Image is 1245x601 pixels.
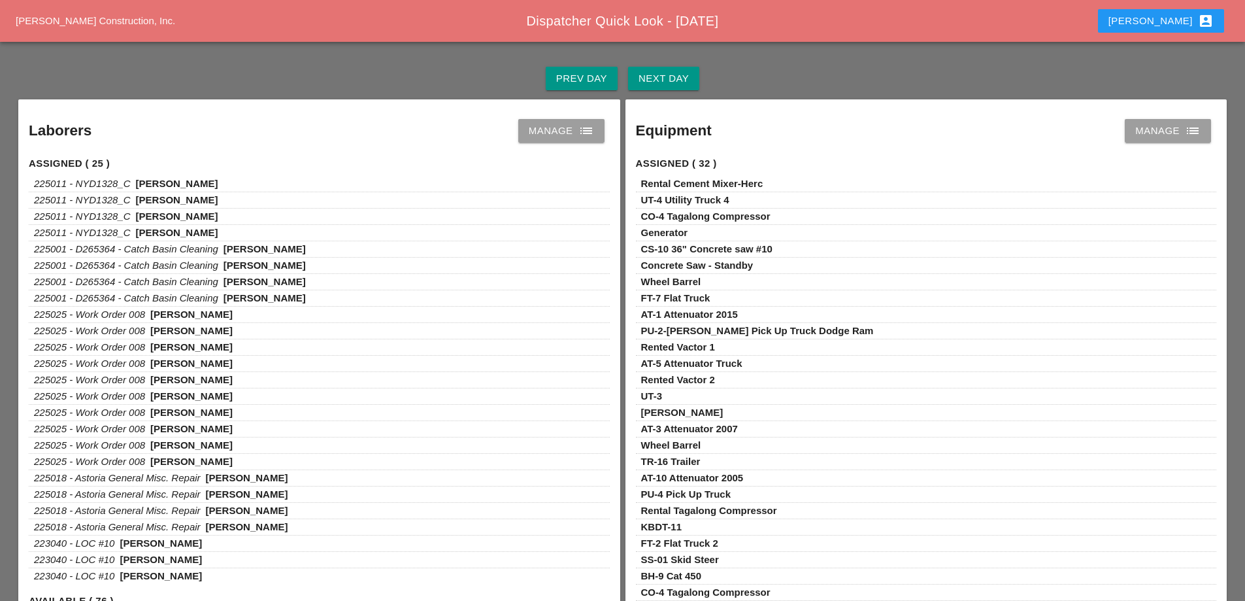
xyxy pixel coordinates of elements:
[34,292,218,303] span: 225001 - D265364 - Catch Basin Cleaning
[224,260,306,271] span: [PERSON_NAME]
[150,374,233,385] span: [PERSON_NAME]
[34,423,145,434] span: 225025 - Work Order 008
[1125,119,1211,143] a: Manage
[34,570,114,581] span: 223040 - LOC #10
[34,374,145,385] span: 225025 - Work Order 008
[34,554,114,565] span: 223040 - LOC #10
[150,341,233,352] span: [PERSON_NAME]
[120,570,202,581] span: [PERSON_NAME]
[34,309,145,320] span: 225025 - Work Order 008
[636,120,712,142] h2: Equipment
[1108,13,1214,29] div: [PERSON_NAME]
[34,358,145,369] span: 225025 - Work Order 008
[34,211,131,222] span: 225011 - NYD1328_C
[641,227,688,238] span: Generator
[34,194,131,205] span: 225011 - NYD1328_C
[29,120,91,142] h2: Laborers
[641,374,715,385] span: Rented Vactor 2
[636,156,1217,171] h4: Assigned ( 32 )
[136,178,218,189] span: [PERSON_NAME]
[641,538,718,549] span: FT-2 Flat Truck 2
[29,156,610,171] h4: Assigned ( 25 )
[206,505,288,516] span: [PERSON_NAME]
[641,243,772,254] span: CS-10 36" Concrete saw #10
[34,325,145,336] span: 225025 - Work Order 008
[150,325,233,336] span: [PERSON_NAME]
[150,456,233,467] span: [PERSON_NAME]
[206,489,288,500] span: [PERSON_NAME]
[206,521,288,532] span: [PERSON_NAME]
[556,71,607,86] div: Prev Day
[16,15,175,26] a: [PERSON_NAME] Construction, Inc.
[150,407,233,418] span: [PERSON_NAME]
[224,276,306,287] span: [PERSON_NAME]
[1098,9,1224,33] button: [PERSON_NAME]
[120,538,202,549] span: [PERSON_NAME]
[639,71,689,86] div: Next Day
[641,407,723,418] span: [PERSON_NAME]
[641,260,754,271] span: Concrete Saw - Standby
[641,211,771,222] span: CO-4 Tagalong Compressor
[150,358,233,369] span: [PERSON_NAME]
[641,341,715,352] span: Rented Vactor 1
[641,521,682,532] span: KBDT-11
[641,570,702,581] span: BH-9 Cat 450
[641,505,777,516] span: Rental Tagalong Compressor
[1135,123,1201,139] div: Manage
[34,505,201,516] span: 225018 - Astoria General Misc. Repair
[641,439,701,451] span: Wheel Barrel
[518,119,605,143] a: Manage
[34,390,145,402] span: 225025 - Work Order 008
[34,538,114,549] span: 223040 - LOC #10
[136,211,218,222] span: [PERSON_NAME]
[527,14,719,28] span: Dispatcher Quick Look - [DATE]
[641,489,731,500] span: PU-4 Pick Up Truck
[150,309,233,320] span: [PERSON_NAME]
[628,67,699,90] button: Next Day
[34,243,218,254] span: 225001 - D265364 - Catch Basin Cleaning
[641,194,729,205] span: UT-4 Utility Truck 4
[150,390,233,402] span: [PERSON_NAME]
[578,123,594,139] i: list
[136,194,218,205] span: [PERSON_NAME]
[641,456,701,467] span: TR-16 Trailer
[641,309,738,320] span: AT-1 Attenuator 2015
[641,292,710,303] span: FT-7 Flat Truck
[641,390,663,402] span: UT-3
[34,407,145,418] span: 225025 - Work Order 008
[641,472,744,483] span: AT-10 Attenuator 2005
[641,554,719,565] span: SS-01 Skid Steer
[641,423,738,434] span: AT-3 Attenuator 2007
[34,456,145,467] span: 225025 - Work Order 008
[34,489,201,500] span: 225018 - Astoria General Misc. Repair
[34,521,201,532] span: 225018 - Astoria General Misc. Repair
[1198,13,1214,29] i: account_box
[546,67,618,90] button: Prev Day
[34,178,131,189] span: 225011 - NYD1328_C
[150,423,233,434] span: [PERSON_NAME]
[34,260,218,271] span: 225001 - D265364 - Catch Basin Cleaning
[34,276,218,287] span: 225001 - D265364 - Catch Basin Cleaning
[34,341,145,352] span: 225025 - Work Order 008
[641,325,874,336] span: PU-2-[PERSON_NAME] Pick Up Truck Dodge Ram
[641,276,701,287] span: Wheel Barrel
[136,227,218,238] span: [PERSON_NAME]
[641,587,771,598] span: CO-4 Tagalong Compressor
[224,292,306,303] span: [PERSON_NAME]
[641,358,742,369] span: AT-5 Attenuator Truck
[34,227,131,238] span: 225011 - NYD1328_C
[34,472,201,483] span: 225018 - Astoria General Misc. Repair
[150,439,233,451] span: [PERSON_NAME]
[120,554,202,565] span: [PERSON_NAME]
[1185,123,1201,139] i: list
[529,123,594,139] div: Manage
[224,243,306,254] span: [PERSON_NAME]
[34,439,145,451] span: 225025 - Work Order 008
[641,178,763,189] span: Rental Cement Mixer-Herc
[206,472,288,483] span: [PERSON_NAME]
